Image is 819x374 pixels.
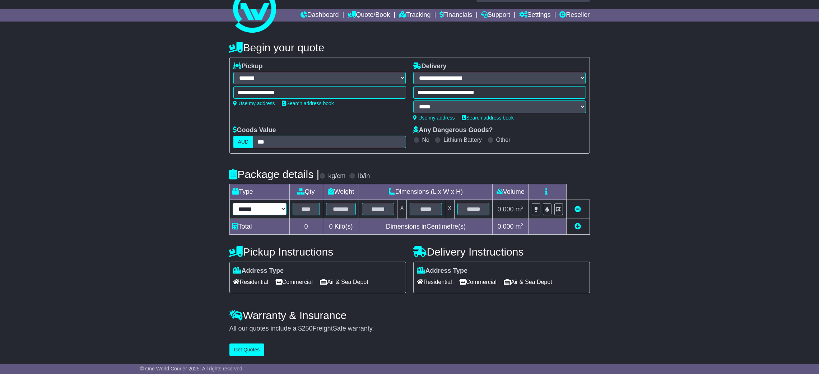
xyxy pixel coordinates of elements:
div: All our quotes include a $ FreightSafe warranty. [229,325,590,333]
a: Add new item [575,223,581,230]
td: Weight [323,184,359,200]
span: Commercial [459,276,497,287]
label: Pickup [233,62,263,70]
span: m [516,223,524,230]
span: Residential [417,276,452,287]
td: Type [229,184,289,200]
label: Other [496,136,511,143]
span: Air & Sea Depot [320,276,368,287]
label: kg/cm [328,172,345,180]
a: Financials [439,9,472,22]
td: Total [229,219,289,234]
td: x [397,200,407,219]
label: Delivery [413,62,447,70]
td: Qty [289,184,323,200]
h4: Begin your quote [229,42,590,53]
span: Residential [233,276,268,287]
h4: Delivery Instructions [413,246,590,258]
h4: Warranty & Insurance [229,309,590,321]
button: Get Quotes [229,343,265,356]
sup: 3 [521,222,524,227]
h4: Package details | [229,168,320,180]
label: Goods Value [233,126,276,134]
a: Tracking [399,9,431,22]
h4: Pickup Instructions [229,246,406,258]
td: 0 [289,219,323,234]
td: x [445,200,454,219]
label: No [422,136,429,143]
label: Any Dangerous Goods? [413,126,493,134]
span: Air & Sea Depot [504,276,552,287]
span: © One World Courier 2025. All rights reserved. [140,366,244,371]
a: Support [481,9,510,22]
span: 250 [302,325,313,332]
td: Dimensions (L x W x H) [359,184,493,200]
a: Reseller [559,9,590,22]
td: Dimensions in Centimetre(s) [359,219,493,234]
span: 0 [329,223,332,230]
td: Volume [493,184,529,200]
label: lb/in [358,172,370,180]
a: Search address book [282,100,334,106]
sup: 3 [521,205,524,210]
a: Use my address [413,115,455,121]
a: Settings [519,9,551,22]
a: Search address book [462,115,514,121]
span: 0.000 [498,206,514,213]
label: AUD [233,136,253,148]
span: m [516,206,524,213]
label: Address Type [233,267,284,275]
label: Lithium Battery [443,136,482,143]
span: Commercial [275,276,313,287]
a: Quote/Book [348,9,390,22]
a: Use my address [233,100,275,106]
td: Kilo(s) [323,219,359,234]
a: Remove this item [575,206,581,213]
a: Dashboard [301,9,339,22]
label: Address Type [417,267,468,275]
span: 0.000 [498,223,514,230]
